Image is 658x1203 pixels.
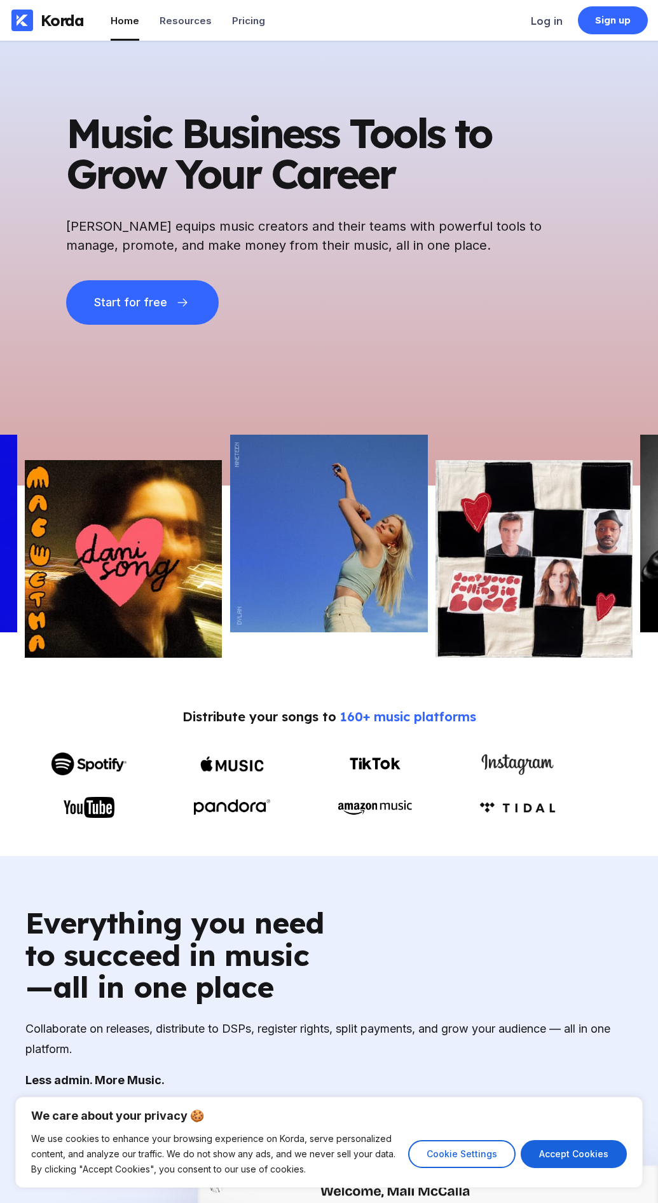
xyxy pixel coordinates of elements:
div: Collaborate on releases, distribute to DSPs, register rights, split payments, and grow your audie... [25,1019,633,1060]
div: Home [111,15,139,27]
div: Everything you need to succeed in music—all in one place [25,907,331,1003]
button: Start for free [66,280,219,325]
div: Korda [41,11,84,30]
h2: [PERSON_NAME] equips music creators and their teams with powerful tools to manage, promote, and m... [66,217,549,255]
img: Spotify [51,752,127,775]
button: Accept Cookies [521,1140,627,1168]
img: YouTube [64,797,114,818]
div: Sign up [595,14,631,27]
div: Less admin. More Music. [25,1070,633,1091]
img: Amazon [479,802,556,813]
img: Pandora [194,799,270,815]
img: Picture of the author [230,435,428,632]
span: 160+ music platforms [340,709,476,724]
div: Log in [531,15,563,27]
div: Start for free [94,296,167,309]
div: Pricing [232,15,265,27]
a: Sign up [578,6,648,34]
p: We care about your privacy 🍪 [31,1108,627,1124]
img: Apple Music [200,746,264,782]
img: Picture of the author [25,460,223,658]
button: Cookie Settings [408,1140,516,1168]
img: Picture of the author [435,460,633,658]
div: Resources [160,15,212,27]
h1: Music Business Tools to Grow Your Career [66,112,524,194]
img: Instagram [479,750,556,777]
img: Amazon [337,797,413,818]
div: Distribute your songs to [182,709,476,724]
img: TikTok [350,758,401,770]
p: We use cookies to enhance your browsing experience on Korda, serve personalized content, and anal... [31,1131,399,1177]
